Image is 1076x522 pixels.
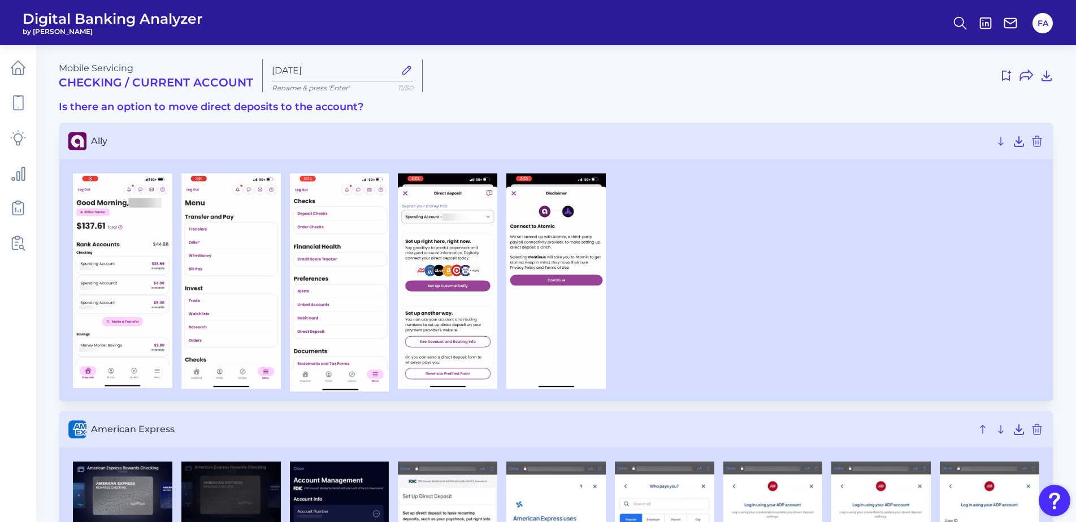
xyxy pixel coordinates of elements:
img: Ally [290,173,389,391]
img: Ally [181,173,281,389]
span: by [PERSON_NAME] [23,27,203,36]
div: Mobile Servicing [59,63,253,89]
span: 11/50 [398,84,413,92]
h2: Checking / Current Account [59,76,253,89]
img: Ally [73,173,172,389]
button: Open Resource Center [1039,485,1070,516]
img: Ally [506,173,606,389]
span: American Express [91,424,971,434]
p: Rename & press 'Enter' [272,84,413,92]
h3: Is there an option to move direct deposits to the account? [59,101,1053,114]
span: Digital Banking Analyzer [23,10,203,27]
img: Ally [398,173,497,389]
span: Ally [91,136,990,146]
button: FA [1032,13,1053,33]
